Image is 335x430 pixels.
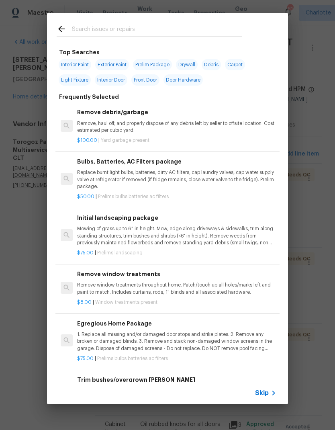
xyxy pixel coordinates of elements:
h6: Frequently Selected [59,92,119,101]
span: $75.00 [77,250,94,255]
span: Window treatments present [95,300,157,305]
span: Front Door [131,74,159,86]
span: Skip [255,389,269,397]
h6: Top Searches [59,48,100,57]
span: Interior Paint [59,59,91,70]
h6: Initial landscaping package [77,213,276,222]
span: Prelim Package [133,59,172,70]
p: Remove, haul off, and properly dispose of any debris left by seller to offsite location. Cost est... [77,120,276,134]
span: $75.00 [77,356,94,361]
span: Yard garbage present [101,138,149,143]
span: Door Hardware [163,74,203,86]
span: Prelims bulbs batteries ac filters [97,356,168,361]
p: | [77,299,276,306]
span: $8.00 [77,300,92,305]
p: | [77,193,276,200]
h6: Bulbs, Batteries, AC Filters package [77,157,276,166]
span: $100.00 [77,138,97,143]
span: Prelims bulbs batteries ac filters [98,194,169,199]
h6: Remove debris/garbage [77,108,276,117]
h6: Trim bushes/overgrown [PERSON_NAME] [77,375,276,384]
p: 1. Replace all missing and/or damaged door stops and strike plates. 2. Remove any broken or damag... [77,331,276,352]
span: Carpet [225,59,245,70]
h6: Egregious Home Package [77,319,276,328]
input: Search issues or repairs [72,24,242,36]
p: Replace burnt light bulbs, batteries, dirty AC filters, cap laundry valves, cap water supply valv... [77,169,276,190]
span: Interior Door [95,74,127,86]
p: Mowing of grass up to 6" in height. Mow, edge along driveways & sidewalks, trim along standing st... [77,225,276,246]
p: | [77,137,276,144]
p: | [77,355,276,362]
span: Prelims landscaping [97,250,143,255]
p: Remove window treatments throughout home. Patch/touch up all holes/marks left and paint to match.... [77,282,276,295]
span: Light Fixture [59,74,91,86]
span: Debris [202,59,221,70]
span: Drywall [176,59,198,70]
span: $50.00 [77,194,94,199]
p: | [77,250,276,256]
span: Exterior Paint [95,59,129,70]
h6: Remove window treatments [77,270,276,278]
